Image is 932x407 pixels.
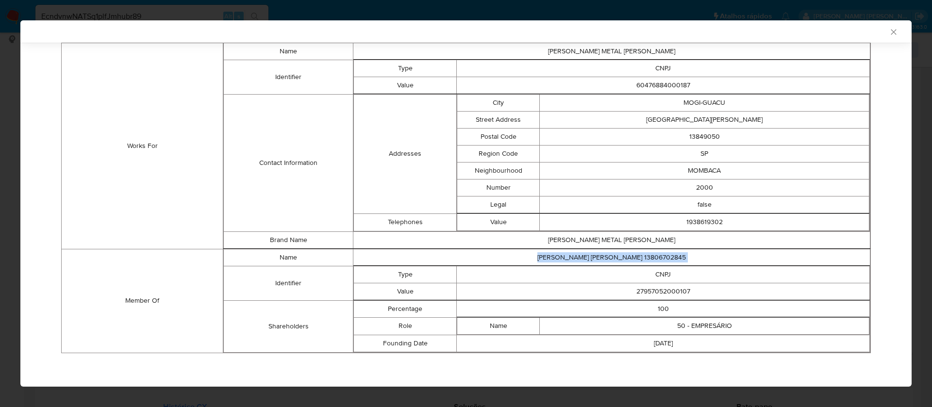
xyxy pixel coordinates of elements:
[540,94,869,111] td: MOGI-GUACU
[889,27,898,36] button: Fechar a janela
[457,145,540,162] td: Region Code
[353,77,457,94] td: Value
[62,43,223,249] td: Works For
[457,162,540,179] td: Neighbourhood
[540,145,869,162] td: SP
[224,60,353,94] td: Identifier
[540,179,869,196] td: 2000
[540,162,869,179] td: MOMBACA
[457,128,540,145] td: Postal Code
[224,266,353,300] td: Identifier
[457,111,540,128] td: Street Address
[457,77,870,94] td: 60476884000187
[540,128,869,145] td: 13849050
[353,94,457,213] td: Addresses
[353,213,457,231] td: Telephones
[62,249,223,353] td: Member Of
[540,196,869,213] td: false
[540,213,869,230] td: 1938619302
[457,179,540,196] td: Number
[224,249,353,266] td: Name
[353,231,870,248] td: [PERSON_NAME] METAL [PERSON_NAME]
[457,300,870,317] td: 100
[457,266,870,283] td: CNPJ
[353,300,457,317] td: Percentage
[353,266,457,283] td: Type
[457,283,870,300] td: 27957052000107
[224,94,353,231] td: Contact Information
[457,60,870,77] td: CNPJ
[353,249,870,266] td: [PERSON_NAME] [PERSON_NAME] 13806702845
[457,317,540,334] td: Name
[540,111,869,128] td: [GEOGRAPHIC_DATA][PERSON_NAME]
[353,60,457,77] td: Type
[20,20,912,387] div: closure-recommendation-modal
[457,213,540,230] td: Value
[353,335,457,352] td: Founding Date
[353,283,457,300] td: Value
[540,317,869,334] td: 50 - EMPRESÁRIO
[457,335,870,352] td: [DATE]
[353,43,870,60] td: [PERSON_NAME] METAL [PERSON_NAME]
[353,317,457,335] td: Role
[224,231,353,248] td: Brand Name
[224,43,353,60] td: Name
[224,300,353,352] td: Shareholders
[457,196,540,213] td: Legal
[457,94,540,111] td: City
